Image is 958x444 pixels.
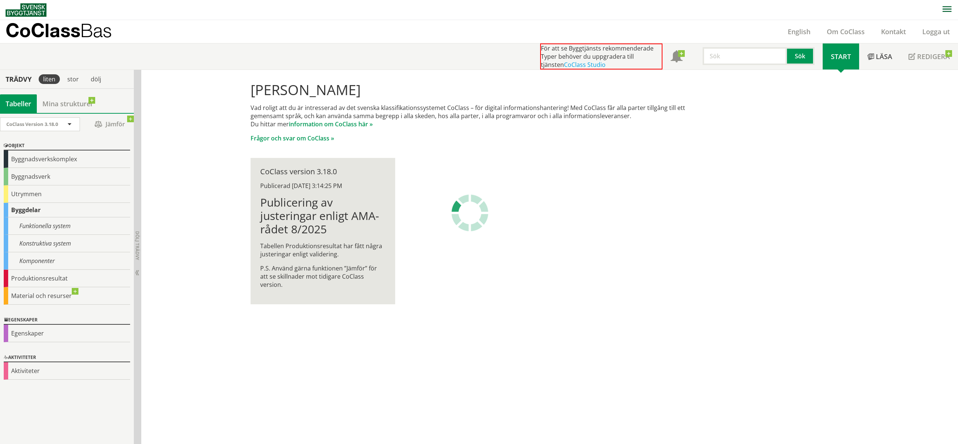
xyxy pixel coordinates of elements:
div: Konstruktiva system [4,235,130,252]
span: Notifikationer [671,51,683,63]
img: Laddar [451,194,488,231]
a: Redigera [900,43,958,69]
div: Byggnadsverkskomplex [4,150,130,168]
div: dölj [86,74,106,84]
p: Vad roligt att du är intresserad av det svenska klassifikationssystemet CoClass – för digital inf... [251,104,707,128]
div: Egenskaper [4,316,130,325]
div: För att se Byggtjänsts rekommenderade Typer behöver du uppgradera till tjänsten [540,43,662,69]
a: Om CoClass [819,27,873,36]
input: Sök [703,47,787,65]
img: Svensk Byggtjänst [6,3,46,17]
div: Byggdelar [4,203,130,217]
div: liten [39,74,60,84]
div: Objekt [4,142,130,150]
a: information om CoClass här » [289,120,373,128]
div: Publicerad [DATE] 3:14:25 PM [260,182,386,190]
div: Material och resurser [4,287,130,305]
a: Frågor och svar om CoClass » [251,134,334,142]
a: CoClassBas [6,20,128,43]
div: Egenskaper [4,325,130,342]
span: CoClass Version 3.18.0 [6,121,58,127]
span: Läsa [876,52,892,61]
span: Dölj trädvy [134,231,141,260]
button: Sök [787,47,815,65]
h1: Publicering av justeringar enligt AMA-rådet 8/2025 [260,196,386,236]
a: Mina strukturer [37,94,99,113]
a: Logga ut [914,27,958,36]
div: CoClass version 3.18.0 [260,168,386,176]
div: Aktiviteter [4,362,130,380]
span: Bas [80,19,112,41]
span: Start [831,52,851,61]
a: Start [823,43,859,69]
h1: [PERSON_NAME] [251,81,707,98]
span: Jämför [87,118,132,131]
a: Kontakt [873,27,914,36]
div: Komponenter [4,252,130,270]
div: Funktionella system [4,217,130,235]
div: Trädvy [1,75,36,83]
div: Byggnadsverk [4,168,130,185]
a: English [780,27,819,36]
p: P.S. Använd gärna funktionen ”Jämför” för att se skillnader mot tidigare CoClass version. [260,264,386,289]
p: CoClass [6,26,112,35]
div: stor [63,74,83,84]
a: Läsa [859,43,900,69]
p: Tabellen Produktionsresultat har fått några justeringar enligt validering. [260,242,386,258]
div: Produktionsresultat [4,270,130,287]
div: Utrymmen [4,185,130,203]
span: Redigera [917,52,950,61]
a: CoClass Studio [564,61,606,69]
div: Aktiviteter [4,353,130,362]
